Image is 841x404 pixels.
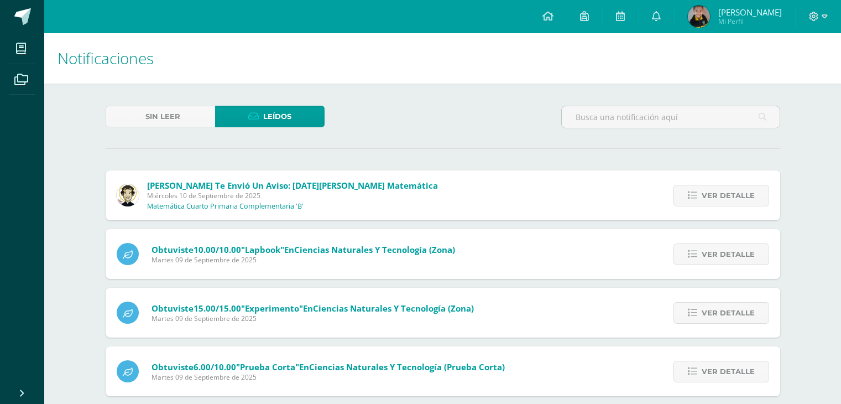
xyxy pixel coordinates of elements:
img: 4bd1cb2f26ef773666a99eb75019340a.png [117,184,139,206]
input: Busca una notificación aquí [562,106,780,128]
span: Leídos [263,106,291,127]
span: 6.00/10.00 [194,361,236,372]
span: [PERSON_NAME] te envió un aviso: [DATE][PERSON_NAME] Matemática [147,180,438,191]
span: Obtuviste en [152,303,474,314]
span: Obtuviste en [152,244,455,255]
img: 8341187d544a0b6c7f7ca1520b54fcd3.png [688,6,710,28]
span: Notificaciones [58,48,154,69]
span: "Prueba Corta" [236,361,299,372]
a: Sin leer [106,106,215,127]
span: Obtuviste en [152,361,505,372]
span: "Experimento" [241,303,303,314]
span: [PERSON_NAME] [718,7,782,18]
span: Ver detalle [702,303,755,323]
span: Ver detalle [702,361,755,382]
span: 15.00/15.00 [194,303,241,314]
span: Ver detalle [702,185,755,206]
span: Ciencias Naturales y Tecnología (Zona) [313,303,474,314]
span: Martes 09 de Septiembre de 2025 [152,372,505,382]
p: Matemática Cuarto Primaria Complementaria 'B' [147,202,304,211]
span: Martes 09 de Septiembre de 2025 [152,314,474,323]
span: Ciencias Naturales y Tecnología (Prueba Corta) [309,361,505,372]
span: Miércoles 10 de Septiembre de 2025 [147,191,438,200]
span: "Lapbook" [241,244,284,255]
span: Ver detalle [702,244,755,265]
span: Sin leer [145,106,180,127]
span: Mi Perfil [718,17,782,26]
span: Ciencias Naturales y Tecnología (Zona) [294,244,455,255]
a: Leídos [215,106,325,127]
span: Martes 09 de Septiembre de 2025 [152,255,455,265]
span: 10.00/10.00 [194,244,241,255]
